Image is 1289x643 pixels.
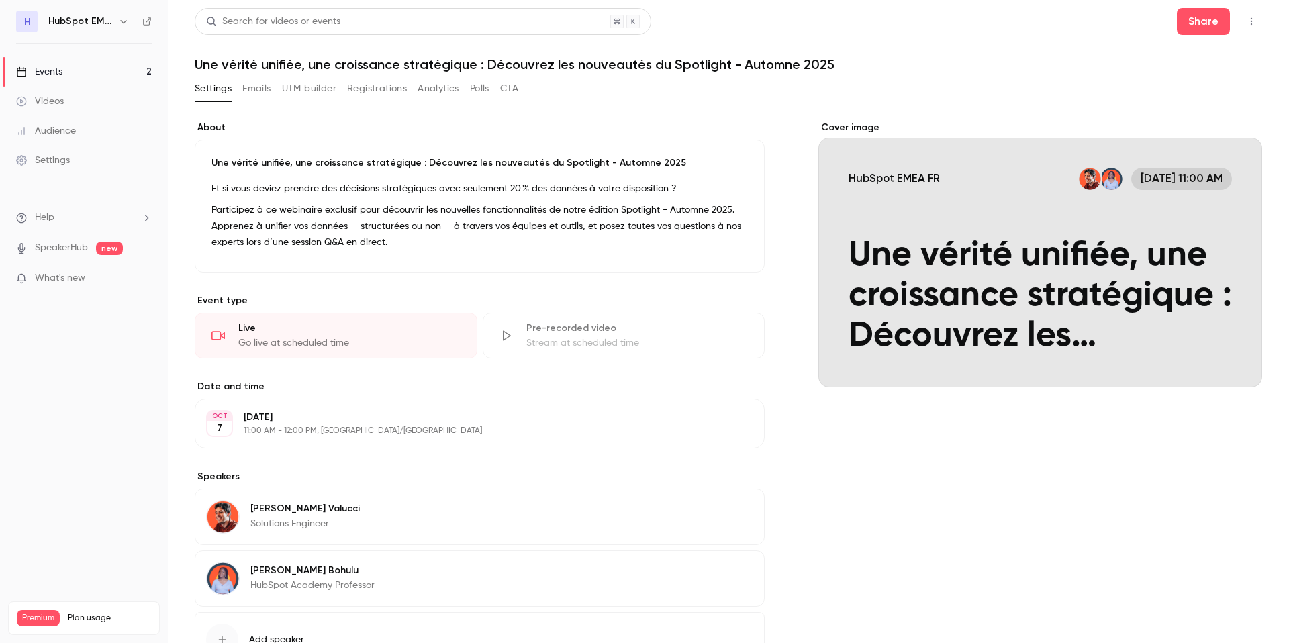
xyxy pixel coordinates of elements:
[818,121,1262,134] label: Cover image
[818,121,1262,387] section: Cover image
[244,411,694,424] p: [DATE]
[195,489,765,545] div: Enzo Valucci[PERSON_NAME] ValucciSolutions Engineer
[250,502,360,515] p: [PERSON_NAME] Valucci
[347,78,407,99] button: Registrations
[211,181,748,197] p: Et si vous deviez prendre des décisions stratégiques avec seulement 20 % des données à votre disp...
[500,78,518,99] button: CTA
[211,156,748,170] p: Une vérité unifiée, une croissance stratégique : Découvrez les nouveautés du Spotlight - Automne ...
[207,411,232,421] div: OCT
[16,124,76,138] div: Audience
[238,336,461,350] div: Go live at scheduled time
[17,610,60,626] span: Premium
[207,501,239,533] img: Enzo Valucci
[250,564,375,577] p: [PERSON_NAME] Bohulu
[16,65,62,79] div: Events
[35,271,85,285] span: What's new
[206,15,340,29] div: Search for videos or events
[195,121,765,134] label: About
[195,550,765,607] div: Mélanie Bohulu[PERSON_NAME] BohuluHubSpot Academy Professor
[470,78,489,99] button: Polls
[244,426,694,436] p: 11:00 AM - 12:00 PM, [GEOGRAPHIC_DATA]/[GEOGRAPHIC_DATA]
[526,321,749,335] div: Pre-recorded video
[16,154,70,167] div: Settings
[242,78,271,99] button: Emails
[68,613,151,624] span: Plan usage
[48,15,113,28] h6: HubSpot EMEA FR
[238,321,461,335] div: Live
[526,336,749,350] div: Stream at scheduled time
[483,313,765,358] div: Pre-recorded videoStream at scheduled time
[250,517,360,530] p: Solutions Engineer
[195,294,765,307] p: Event type
[195,380,765,393] label: Date and time
[195,470,765,483] label: Speakers
[195,313,477,358] div: LiveGo live at scheduled time
[96,242,123,255] span: new
[418,78,459,99] button: Analytics
[282,78,336,99] button: UTM builder
[1177,8,1230,35] button: Share
[16,95,64,108] div: Videos
[207,562,239,595] img: Mélanie Bohulu
[211,202,748,250] p: Participez à ce webinaire exclusif pour découvrir les nouvelles fonctionnalités de notre édition ...
[217,422,222,435] p: 7
[24,15,30,29] span: H
[250,579,375,592] p: HubSpot Academy Professor
[16,211,152,225] li: help-dropdown-opener
[35,211,54,225] span: Help
[35,241,88,255] a: SpeakerHub
[195,78,232,99] button: Settings
[195,56,1262,72] h1: Une vérité unifiée, une croissance stratégique : Découvrez les nouveautés du Spotlight - Automne ...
